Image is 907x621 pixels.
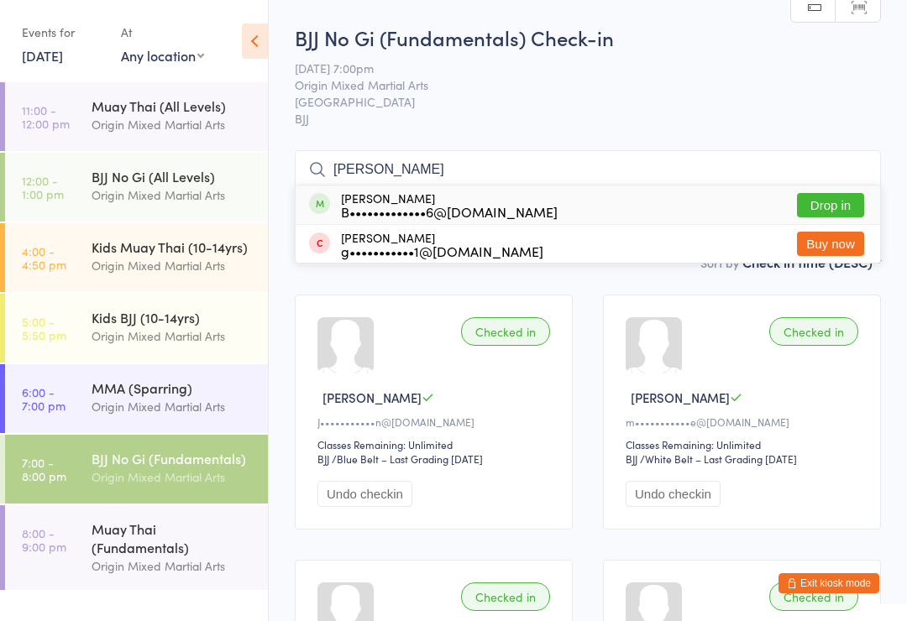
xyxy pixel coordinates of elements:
span: BJJ [295,110,881,127]
div: Origin Mixed Martial Arts [92,556,254,576]
div: m•••••••••••e@[DOMAIN_NAME] [626,415,863,429]
div: Checked in [461,582,550,611]
time: 8:00 - 9:00 pm [22,526,66,553]
span: [PERSON_NAME] [322,389,422,406]
a: 5:00 -5:50 pmKids BJJ (10-14yrs)Origin Mixed Martial Arts [5,294,268,363]
time: 11:00 - 12:00 pm [22,103,70,130]
div: Kids BJJ (10-14yrs) [92,308,254,326]
span: / White Belt – Last Grading [DATE] [640,451,797,466]
div: Checked in [769,317,858,346]
div: Origin Mixed Martial Arts [92,467,254,487]
div: [PERSON_NAME] [341,231,543,258]
div: Classes Remaining: Unlimited [626,437,863,451]
div: BJJ No Gi (Fundamentals) [92,449,254,467]
div: Checked in [461,317,550,346]
a: 12:00 -1:00 pmBJJ No Gi (All Levels)Origin Mixed Martial Arts [5,153,268,222]
button: Buy now [797,232,864,256]
span: [DATE] 7:00pm [295,60,855,76]
div: Classes Remaining: Unlimited [317,437,555,451]
a: [DATE] [22,46,63,65]
div: J•••••••••••n@[DOMAIN_NAME] [317,415,555,429]
div: Any location [121,46,204,65]
button: Undo checkin [626,481,721,507]
div: Muay Thai (Fundamentals) [92,519,254,556]
button: Exit kiosk mode [779,573,879,593]
div: Origin Mixed Martial Arts [92,397,254,416]
div: BJJ [317,451,329,466]
div: BJJ [626,451,637,466]
span: Origin Mixed Martial Arts [295,76,855,93]
button: Drop in [797,193,864,217]
span: / Blue Belt – Last Grading [DATE] [332,451,483,466]
time: 6:00 - 7:00 pm [22,385,66,412]
time: 7:00 - 8:00 pm [22,456,66,483]
div: Checked in [769,582,858,611]
button: Undo checkin [317,481,412,507]
div: Origin Mixed Martial Arts [92,185,254,205]
div: B•••••••••••••6@[DOMAIN_NAME] [341,205,558,218]
div: [PERSON_NAME] [341,191,558,218]
a: 7:00 -8:00 pmBJJ No Gi (Fundamentals)Origin Mixed Martial Arts [5,435,268,504]
div: Events for [22,18,104,46]
span: [GEOGRAPHIC_DATA] [295,93,855,110]
input: Search [295,150,881,189]
div: Origin Mixed Martial Arts [92,115,254,134]
time: 12:00 - 1:00 pm [22,174,64,201]
time: 5:00 - 5:50 pm [22,315,66,342]
div: Origin Mixed Martial Arts [92,326,254,346]
div: Kids Muay Thai (10-14yrs) [92,237,254,256]
div: Muay Thai (All Levels) [92,97,254,115]
h2: BJJ No Gi (Fundamentals) Check-in [295,23,881,51]
time: 4:00 - 4:50 pm [22,244,66,271]
a: 6:00 -7:00 pmMMA (Sparring)Origin Mixed Martial Arts [5,364,268,433]
span: [PERSON_NAME] [631,389,730,406]
div: Origin Mixed Martial Arts [92,256,254,275]
div: At [121,18,204,46]
div: MMA (Sparring) [92,378,254,397]
div: BJJ No Gi (All Levels) [92,167,254,185]
a: 4:00 -4:50 pmKids Muay Thai (10-14yrs)Origin Mixed Martial Arts [5,223,268,292]
a: 11:00 -12:00 pmMuay Thai (All Levels)Origin Mixed Martial Arts [5,82,268,151]
div: g•••••••••••1@[DOMAIN_NAME] [341,244,543,258]
a: 8:00 -9:00 pmMuay Thai (Fundamentals)Origin Mixed Martial Arts [5,505,268,590]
